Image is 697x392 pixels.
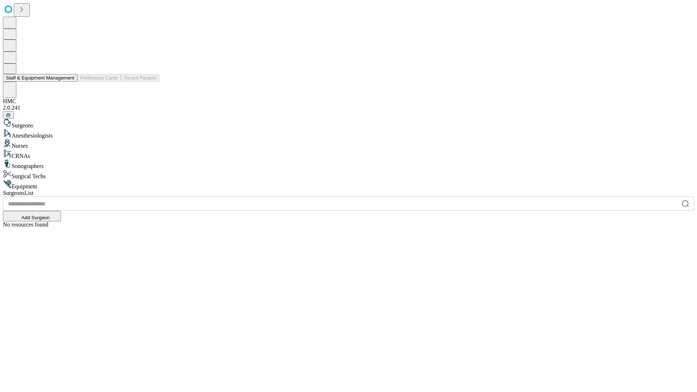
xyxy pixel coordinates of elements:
[3,74,77,82] button: Staff & Equipment Management
[3,221,694,228] div: No resources found
[3,98,694,105] div: HMC
[3,159,694,170] div: Sonographers
[21,215,50,220] span: Add Surgeon
[3,190,694,196] div: Surgeons List
[3,180,694,190] div: Equipment
[3,139,694,149] div: Nurses
[3,129,694,139] div: Anesthesiologists
[121,74,159,82] button: Tenant Params
[3,111,14,119] button: @
[3,170,694,180] div: Surgical Techs
[6,112,11,118] span: @
[3,149,694,159] div: CRNAs
[3,119,694,129] div: Surgeons
[77,74,121,82] button: Preference Cards
[3,105,694,111] div: 2.0.241
[3,211,61,221] button: Add Surgeon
